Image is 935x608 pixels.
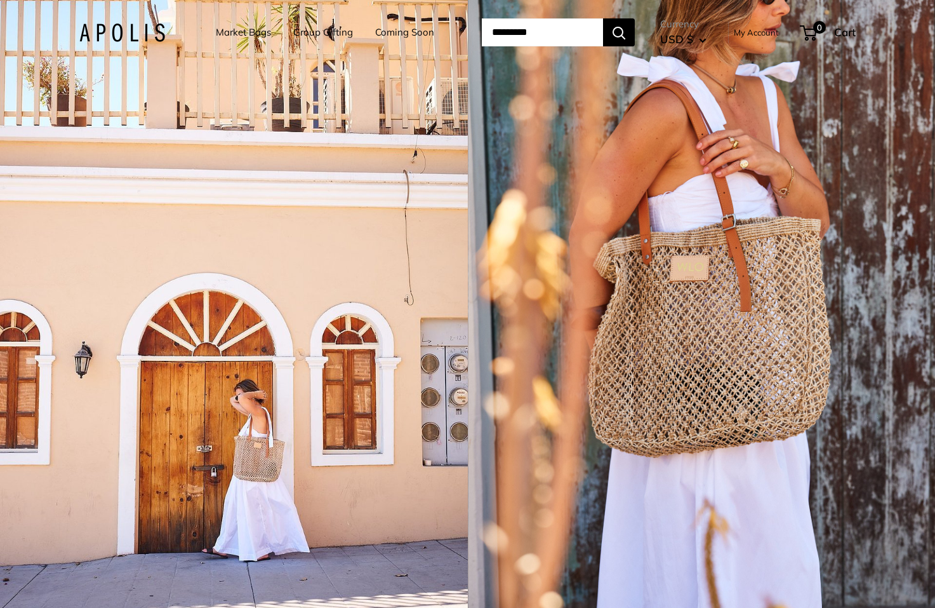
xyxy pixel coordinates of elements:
a: Market Bags [216,24,271,41]
input: Search... [482,18,603,46]
button: USD $ [660,29,706,50]
a: Coming Soon [375,24,434,41]
img: Apolis [79,24,165,42]
a: 0 Cart [801,22,856,43]
span: Currency [660,15,706,33]
span: Cart [834,25,856,39]
button: Search [603,18,635,46]
span: 0 [813,21,826,34]
span: USD $ [660,32,693,46]
a: My Account [734,25,779,40]
a: Group Gifting [293,24,353,41]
